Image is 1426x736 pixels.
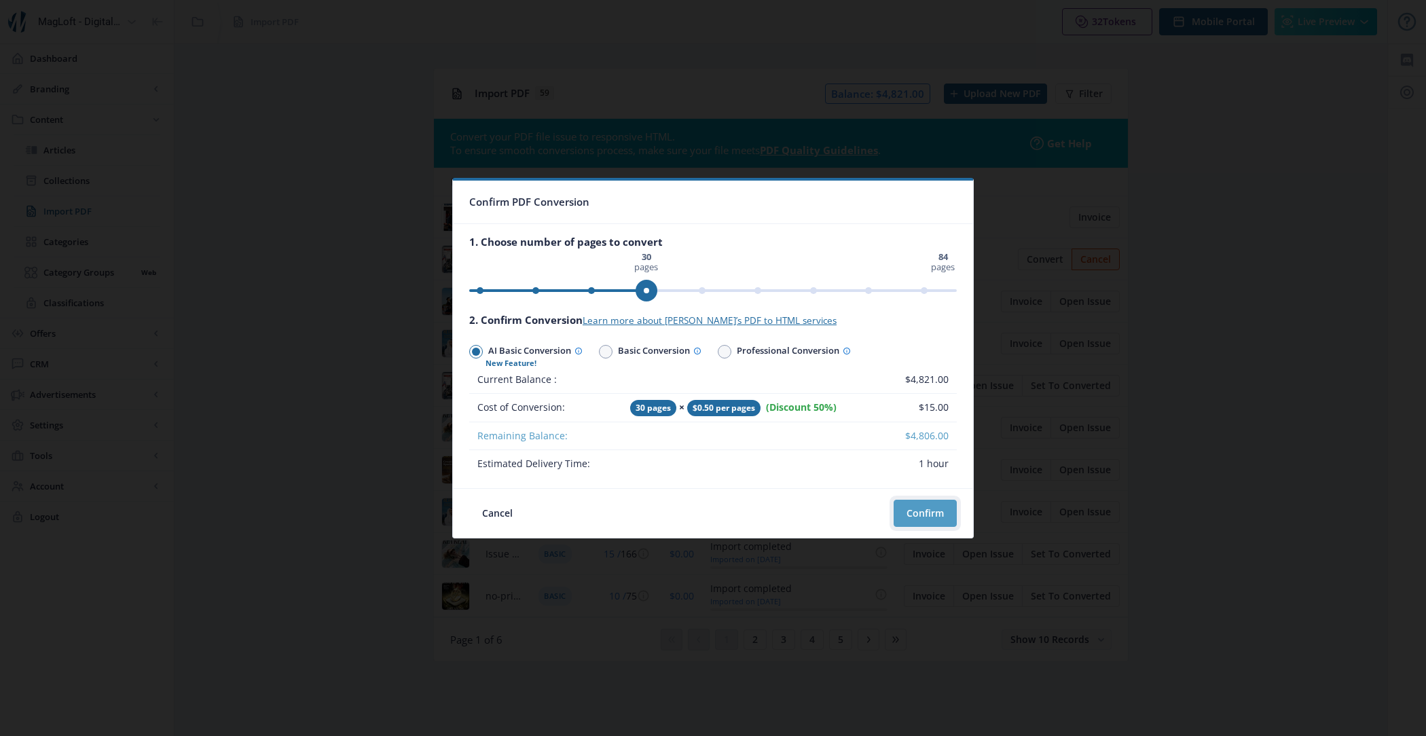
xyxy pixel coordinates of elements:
[469,235,957,249] div: 1. Choose number of pages to convert
[886,366,957,394] td: $4,821.00
[469,313,957,327] div: 2. Confirm Conversion
[469,500,526,527] button: Cancel
[630,400,676,416] span: 30 pages
[894,500,957,527] button: Confirm
[687,400,761,416] span: $0.50 per pages
[469,394,622,422] td: Cost of Conversion:
[929,251,957,273] span: pages
[938,251,948,263] strong: 84
[469,422,622,450] td: Remaining Balance:
[483,342,583,362] span: AI Basic Conversion
[453,181,973,224] nb-card-header: Confirm PDF Conversion
[886,394,957,422] td: $15.00
[632,251,660,273] span: pages
[731,342,851,362] span: Professional Conversion
[469,450,622,477] td: Estimated Delivery Time:
[583,314,837,327] a: Learn more about [PERSON_NAME]’s PDF to HTML services
[636,280,657,301] span: ngx-slider
[613,342,701,362] span: Basic Conversion
[642,251,651,263] strong: 30
[679,401,684,413] strong: ×
[469,366,622,394] td: Current Balance :
[886,450,957,477] td: 1 hour
[886,422,957,450] td: $4,806.00
[469,289,957,292] ngx-slider: ngx-slider
[766,401,837,413] span: (Discount 50%)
